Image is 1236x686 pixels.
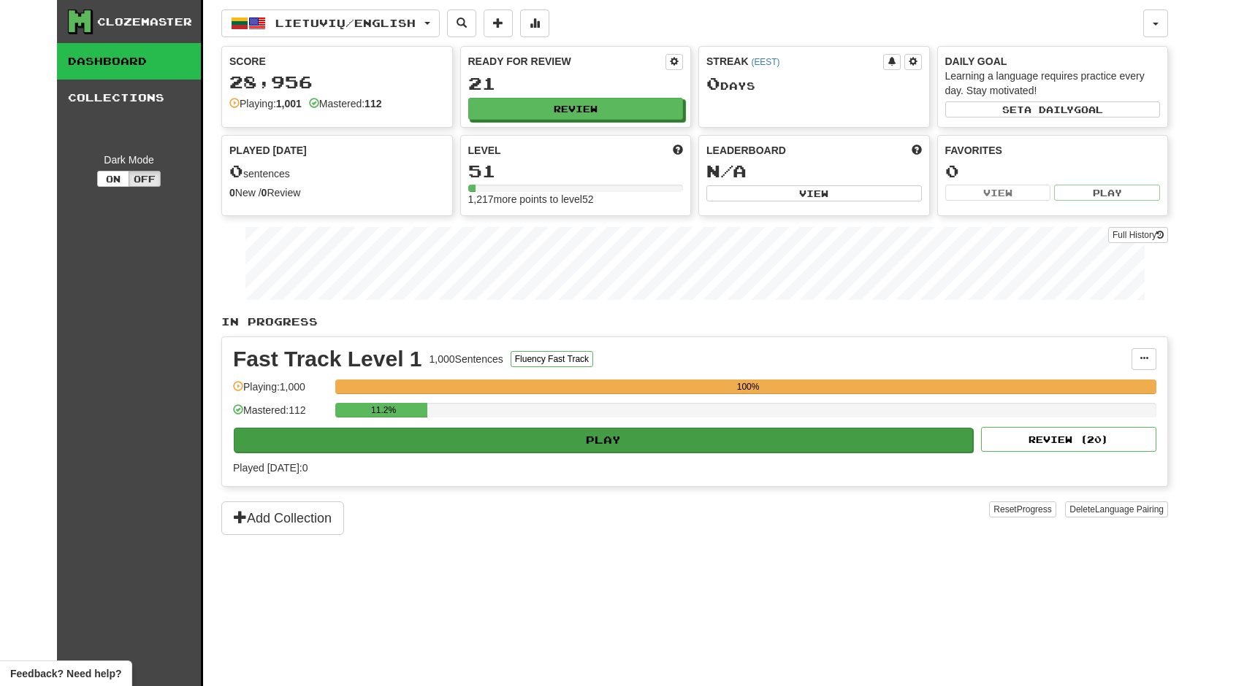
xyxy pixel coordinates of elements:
[945,101,1161,117] button: Seta dailygoal
[706,54,883,69] div: Streak
[221,315,1168,329] p: In Progress
[706,185,922,201] button: View
[229,143,307,158] span: Played [DATE]
[706,74,922,93] div: Day s
[1065,501,1168,517] button: DeleteLanguage Pairing
[673,143,683,158] span: Score more points to level up
[468,74,684,93] div: 21
[57,43,201,80] a: Dashboard
[129,171,161,187] button: Off
[468,98,684,120] button: Review
[233,379,328,404] div: Playing: 1,000
[706,73,720,93] span: 0
[520,9,549,37] button: More stats
[365,98,381,109] strong: 112
[340,379,1156,394] div: 100%
[1054,185,1160,201] button: Play
[229,96,302,111] div: Playing:
[340,403,427,417] div: 11.2%
[309,96,382,111] div: Mastered:
[1095,504,1164,514] span: Language Pairing
[468,192,684,207] div: 1,217 more points to level 52
[1108,227,1168,243] a: Full History
[233,348,422,370] div: Fast Track Level 1
[945,162,1161,180] div: 0
[262,187,267,199] strong: 0
[229,162,445,181] div: sentences
[97,171,129,187] button: On
[468,54,666,69] div: Ready for Review
[234,428,973,452] button: Play
[221,501,344,535] button: Add Collection
[229,73,445,91] div: 28,956
[229,187,235,199] strong: 0
[229,161,243,181] span: 0
[989,501,1056,517] button: ResetProgress
[233,462,308,474] span: Played [DATE]: 0
[945,185,1051,201] button: View
[1017,504,1052,514] span: Progress
[511,351,593,367] button: Fluency Fast Track
[430,352,503,366] div: 1,000 Sentences
[468,143,501,158] span: Level
[945,69,1161,98] div: Learning a language requires practice every day. Stay motivated!
[275,17,416,29] span: Lietuvių / English
[484,9,513,37] button: Add sentence to collection
[706,143,786,158] span: Leaderboard
[57,80,201,116] a: Collections
[468,162,684,180] div: 51
[945,143,1161,158] div: Favorites
[233,403,328,427] div: Mastered: 112
[706,161,747,181] span: N/A
[912,143,922,158] span: This week in points, UTC
[68,153,190,167] div: Dark Mode
[97,15,192,29] div: Clozemaster
[945,54,1161,69] div: Daily Goal
[447,9,476,37] button: Search sentences
[1024,104,1074,115] span: a daily
[751,57,779,67] a: (EEST)
[229,185,445,200] div: New / Review
[981,427,1156,452] button: Review (20)
[221,9,440,37] button: Lietuvių/English
[276,98,302,109] strong: 1,001
[229,54,445,69] div: Score
[10,666,121,681] span: Open feedback widget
